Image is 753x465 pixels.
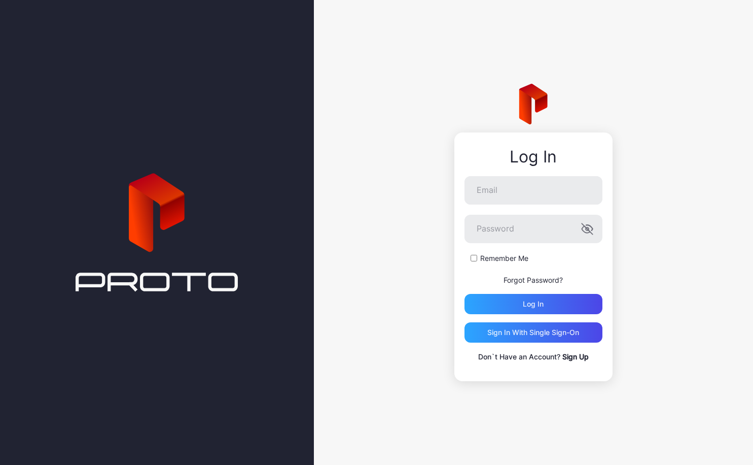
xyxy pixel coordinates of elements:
p: Don`t Have an Account? [464,351,602,363]
div: Log in [523,300,544,308]
button: Password [581,223,593,235]
input: Password [464,215,602,243]
button: Sign in With Single Sign-On [464,322,602,343]
a: Forgot Password? [504,276,563,284]
input: Email [464,176,602,205]
a: Sign Up [562,352,589,361]
div: Sign in With Single Sign-On [487,328,579,337]
button: Log in [464,294,602,314]
div: Log In [464,148,602,166]
label: Remember Me [480,253,528,263]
